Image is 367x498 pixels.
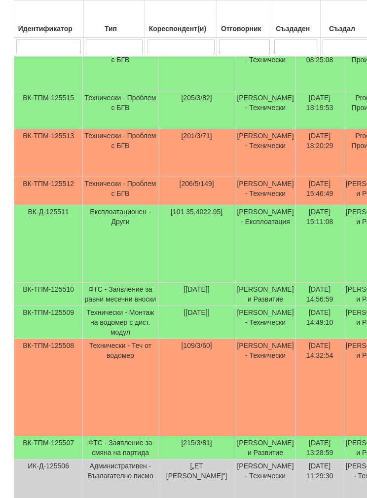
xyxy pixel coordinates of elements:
td: ФТС - Заявление за равни месечни вноски [83,283,158,306]
td: ВК-ТПМ-125510 [14,283,83,306]
div: Идентификатор [16,22,82,36]
span: [109/3/60] [181,342,212,349]
td: ВК-ТПМ-125513 [14,129,83,177]
td: [DATE] 14:49:10 [295,306,344,339]
span: [„ЕТ [PERSON_NAME]“] [166,462,227,480]
div: Създаден [274,22,319,36]
td: [DATE] 08:25:08 [295,43,344,91]
span: [[DATE]] [184,285,210,293]
th: Създаден: No sort applied, activate to apply an ascending sort [272,0,321,38]
td: ВК-ТПМ-125509 [14,306,83,339]
td: [DATE] 18:19:53 [295,91,344,129]
td: [PERSON_NAME] - Технически [235,91,295,129]
span: [101 35.4022.95] [171,208,222,216]
td: Технически - Монтаж на водомер с дист. модул [83,306,158,339]
span: [206/5/149] [180,180,214,188]
td: [DATE] 18:20:29 [295,129,344,177]
td: [DATE] 14:56:59 [295,283,344,306]
td: ВК-ТПМ-125515 [14,91,83,129]
td: [PERSON_NAME] и Развитие [235,436,295,460]
td: [PERSON_NAME] - Технически [235,177,295,205]
td: [PERSON_NAME] - Технически [235,129,295,177]
th: Тип: No sort applied, activate to apply an ascending sort [83,0,145,38]
td: [DATE] 15:11:08 [295,205,344,283]
td: ВК-Д-125511 [14,205,83,283]
td: Технически - Теч от водомер [83,339,158,436]
td: ВК-ТПМ-125507 [14,436,83,460]
th: Идентификатор: No sort applied, activate to apply an ascending sort [14,0,84,38]
th: Кореспондент(и): No sort applied, activate to apply an ascending sort [145,0,217,38]
span: [201/3/71] [181,132,212,140]
td: Технически - Проблем с БГВ [83,177,158,205]
div: Тип [85,22,144,36]
td: [PERSON_NAME] - Технически [235,43,295,91]
td: ФТС - Заявление за смяна на партида [83,436,158,460]
td: Технически - Проблем с БГВ [83,91,158,129]
td: Технически - Проблем с БГВ [83,129,158,177]
th: Отговорник: No sort applied, activate to apply an ascending sort [217,0,272,38]
td: [PERSON_NAME] и Развитие [235,283,295,306]
td: Технически - Проблем с БГВ [83,43,158,91]
td: [DATE] 15:46:49 [295,177,344,205]
td: Експлоатационен - Други [83,205,158,283]
div: Кореспондент(и) [147,22,215,36]
td: [PERSON_NAME] - Технически [235,339,295,436]
span: [205/3/82] [181,94,212,102]
td: [DATE] 14:32:54 [295,339,344,436]
td: [PERSON_NAME] - Експлоатация [235,205,295,283]
span: [[DATE]] [184,308,210,316]
div: Отговорник [219,22,270,36]
span: [215/3/81] [181,439,212,447]
td: ВК-ТПМ-125508 [14,339,83,436]
td: [DATE] 13:28:59 [295,436,344,460]
td: [PERSON_NAME] - Технически [235,306,295,339]
td: ВК-ТПМ-125512 [14,177,83,205]
td: ВК-ТПМ-125518 [14,43,83,91]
